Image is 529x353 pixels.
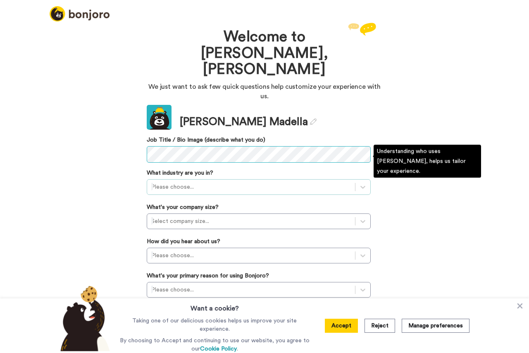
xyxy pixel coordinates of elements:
[180,114,317,130] div: [PERSON_NAME] Madella
[147,203,219,211] label: What's your company size?
[200,346,237,352] a: Cookie Policy
[348,23,376,36] img: reply.svg
[118,317,312,333] p: Taking one of our delicious cookies helps us improve your site experience.
[118,336,312,353] p: By choosing to Accept and continuing to use our website, you agree to our .
[147,82,382,101] p: We just want to ask few quick questions help customize your experience with us.
[50,6,110,21] img: logo_full.png
[172,29,357,78] h1: Welcome to [PERSON_NAME], [PERSON_NAME]
[147,237,220,246] label: How did you hear about us?
[325,319,358,333] button: Accept
[365,319,395,333] button: Reject
[402,319,469,333] button: Manage preferences
[147,136,371,144] label: Job Title / Bio Image (describe what you do)
[374,145,481,178] div: Understanding who uses [PERSON_NAME], helps us tailor your experience.
[147,169,213,177] label: What industry are you in?
[53,285,114,351] img: bear-with-cookie.png
[147,272,269,280] label: What's your primary reason for using Bonjoro?
[191,299,239,313] h3: Want a cookie?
